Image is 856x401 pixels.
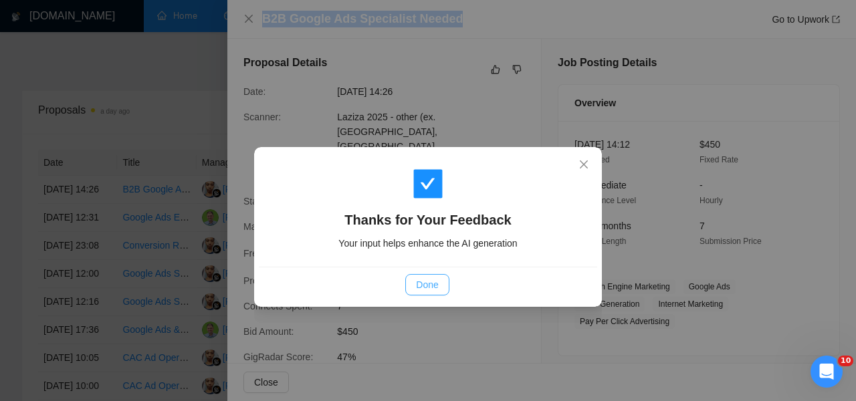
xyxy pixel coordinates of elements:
span: close [578,159,589,170]
span: check-square [412,168,444,200]
button: Close [566,147,602,183]
h4: Thanks for Your Feedback [275,211,581,229]
span: Done [416,277,438,292]
span: Your input helps enhance the AI generation [338,238,517,249]
span: 10 [838,356,853,366]
iframe: Intercom live chat [811,356,843,388]
button: Done [405,274,449,295]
